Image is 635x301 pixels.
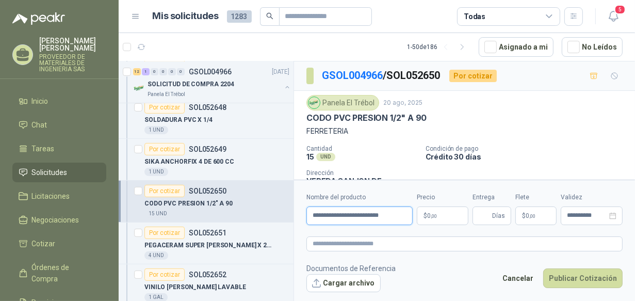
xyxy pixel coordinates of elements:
div: 0 [151,68,158,75]
button: Cargar archivo [306,274,381,293]
span: Órdenes de Compra [32,262,96,284]
a: GSOL004966 [322,69,383,82]
p: [DATE] [272,67,289,77]
div: Por cotizar [144,227,185,239]
p: SOLICITUD DE COMPRA 2204 [148,80,234,89]
label: Entrega [473,193,511,202]
div: 0 [168,68,176,75]
span: Cotizar [32,238,56,249]
div: Por cotizar [144,185,185,197]
a: Chat [12,115,106,135]
p: SOL052650 [189,187,226,195]
p: PEGACERAM SUPER [PERSON_NAME] X 25 KLS [144,241,273,250]
div: Panela El Trébol [306,95,379,110]
p: SOL052652 [189,271,226,278]
p: SIKA ANCHORFIX 4 DE 600 CC [144,157,234,167]
div: Por cotizar [144,101,185,114]
label: Flete [515,193,557,202]
a: 12 1 0 0 0 0 GSOL004966[DATE] Company LogoSOLICITUD DE COMPRA 2204Panela El Trébol [133,66,291,99]
a: Solicitudes [12,163,106,182]
p: VINILO [PERSON_NAME] LAVABLE [144,282,246,292]
p: CODO PVC PRESION 1/2" A 90 [144,199,233,209]
p: SOL052651 [189,229,226,236]
span: Negociaciones [32,214,79,226]
a: Por cotizarSOL052649SIKA ANCHORFIX 4 DE 600 CC1 UND [119,139,294,181]
label: Nombre del producto [306,193,413,202]
span: ,00 [431,213,437,219]
button: Cancelar [497,268,539,288]
div: 1 [142,68,150,75]
div: Por cotizar [449,70,497,82]
p: Panela El Trébol [148,90,185,99]
p: / SOL052650 [322,68,441,84]
span: 0 [526,213,535,219]
a: Órdenes de Compra [12,258,106,289]
div: Por cotizar [144,268,185,281]
span: Licitaciones [32,191,70,202]
div: 1 - 50 de 186 [407,39,470,55]
a: Tareas [12,139,106,159]
button: 5 [604,7,623,26]
p: $ 0,00 [515,207,557,225]
img: Logo peakr [12,12,65,25]
a: Por cotizarSOL052648SOLDADURA PVC X 1/41 UND [119,97,294,139]
img: Company Logo [133,82,145,94]
button: Publicar Cotización [543,268,623,288]
p: VEREDA SANJON DE [PERSON_NAME] [GEOGRAPHIC_DATA] , [PERSON_NAME][GEOGRAPHIC_DATA] [306,177,396,220]
a: Licitaciones [12,186,106,206]
label: Precio [417,193,468,202]
p: Dirección [306,169,396,177]
a: Cotizar [12,234,106,254]
label: Validez [561,193,623,202]
span: Tareas [32,143,55,154]
div: 4 UND [144,251,168,260]
p: SOLDADURA PVC X 1/4 [144,115,213,125]
p: SOL052649 [189,146,226,153]
span: 1283 [227,10,252,23]
img: Company Logo [308,97,320,108]
p: Condición de pago [426,145,631,152]
span: Inicio [32,96,48,107]
p: FERRETERIA [306,125,623,137]
p: Crédito 30 días [426,152,631,161]
div: Todas [464,11,485,22]
p: 15 [306,152,314,161]
div: UND [316,153,335,161]
h1: Mis solicitudes [153,9,219,24]
button: No Leídos [562,37,623,57]
div: 1 UND [144,126,168,134]
div: 12 [133,68,141,75]
a: Inicio [12,91,106,111]
div: 15 UND [144,210,171,218]
button: Asignado a mi [479,37,553,57]
a: Por cotizarSOL052651PEGACERAM SUPER [PERSON_NAME] X 25 KLS4 UND [119,223,294,264]
p: CODO PVC PRESION 1/2" A 90 [306,113,427,123]
a: Negociaciones [12,210,106,230]
span: Solicitudes [32,167,68,178]
p: Documentos de Referencia [306,263,396,274]
span: ,00 [529,213,535,219]
div: 0 [159,68,167,75]
p: $0,00 [417,207,468,225]
span: Chat [32,119,47,131]
p: PROVEEDOR DE MATERIALES DE INGENIERIA SAS [39,54,106,72]
p: [PERSON_NAME] [PERSON_NAME] [39,37,106,52]
a: Por cotizarSOL052650CODO PVC PRESION 1/2" A 9015 UND [119,181,294,223]
span: 0 [427,213,437,219]
div: 0 [177,68,185,75]
p: Cantidad [306,145,417,152]
p: SOL052648 [189,104,226,111]
span: $ [522,213,526,219]
div: 1 UND [144,168,168,176]
span: 5 [614,5,626,14]
span: search [266,12,273,20]
p: 20 ago, 2025 [383,98,422,108]
span: Días [492,207,505,225]
div: Por cotizar [144,143,185,155]
p: GSOL004966 [189,68,232,75]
